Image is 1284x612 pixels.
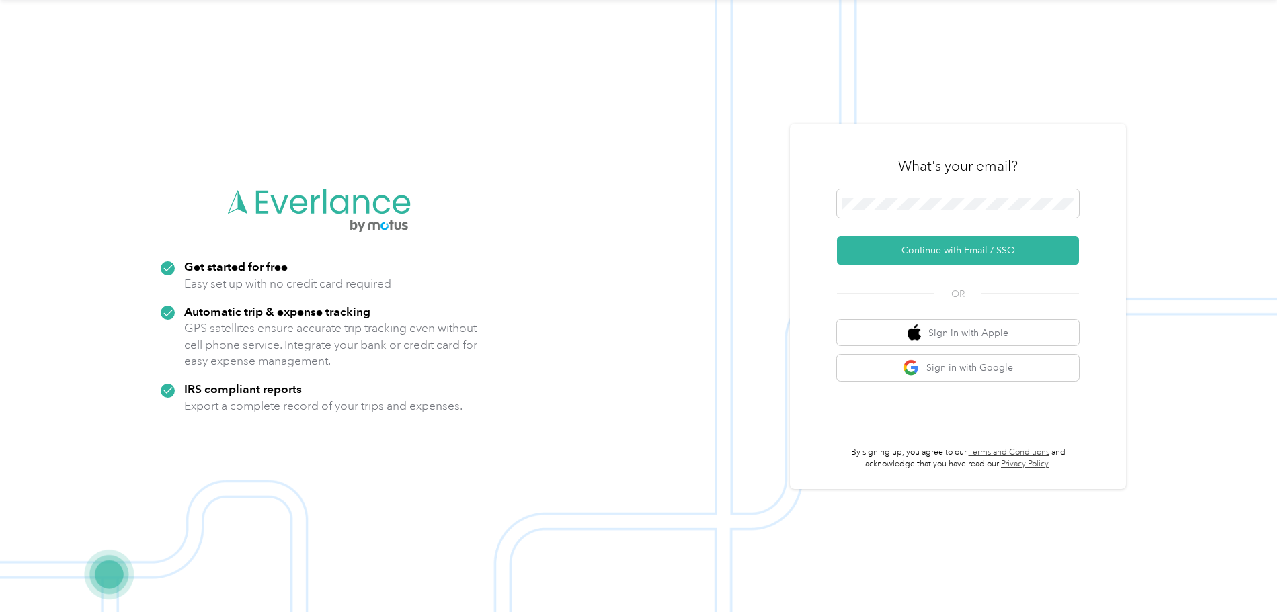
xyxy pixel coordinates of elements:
[908,324,921,341] img: apple logo
[184,259,288,273] strong: Get started for free
[837,320,1079,346] button: apple logoSign in with Apple
[184,320,478,369] p: GPS satellites ensure accurate trip tracking even without cell phone service. Integrate your bank...
[184,382,302,396] strong: IRS compliant reports
[934,287,981,301] span: OR
[837,447,1079,470] p: By signing up, you agree to our and acknowledge that you have read our .
[969,447,1049,457] a: Terms and Conditions
[903,359,920,376] img: google logo
[898,157,1018,175] h3: What's your email?
[184,275,391,292] p: Easy set up with no credit card required
[184,398,463,414] p: Export a complete record of your trips and expenses.
[837,355,1079,381] button: google logoSign in with Google
[837,236,1079,265] button: Continue with Email / SSO
[184,304,370,318] strong: Automatic trip & expense tracking
[1001,459,1049,469] a: Privacy Policy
